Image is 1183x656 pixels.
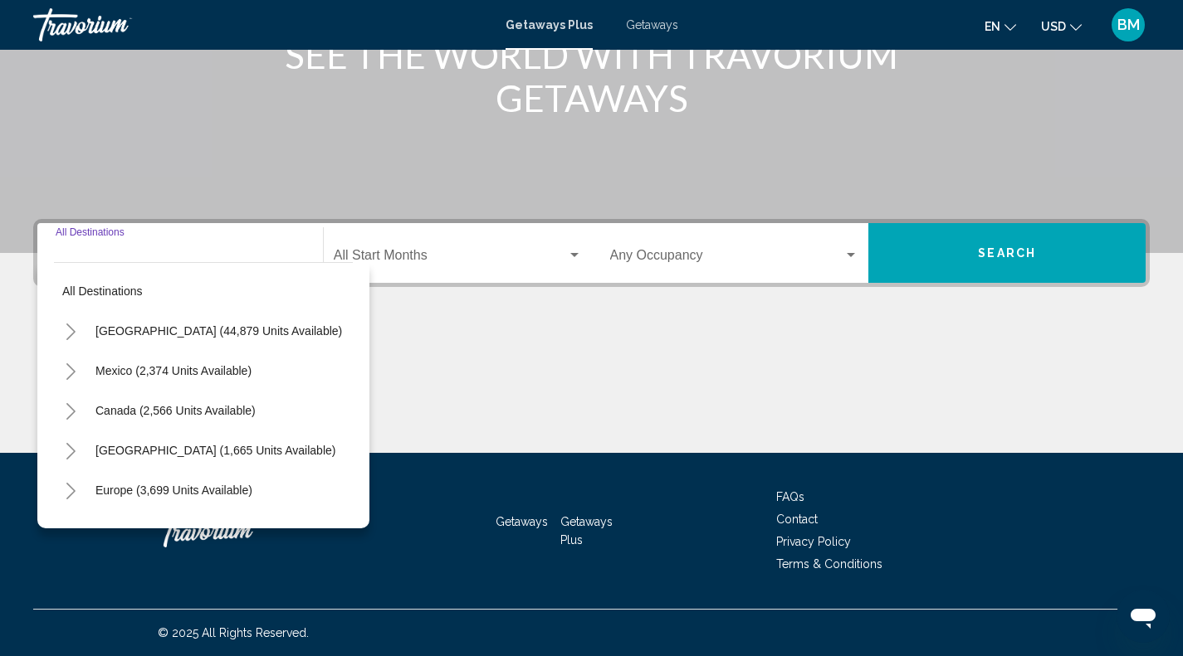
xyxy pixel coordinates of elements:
[87,511,335,549] button: [GEOGRAPHIC_DATA] (193 units available)
[54,314,87,347] button: Toggle United States (44,879 units available)
[506,18,593,32] a: Getaways Plus
[54,354,87,387] button: Toggle Mexico (2,374 units available)
[62,284,143,298] span: All destinations
[54,272,353,310] button: All destinations
[985,14,1016,38] button: Change language
[95,364,252,377] span: Mexico (2,374 units available)
[776,490,804,503] a: FAQs
[158,626,309,639] span: © 2025 All Rights Reserved.
[95,483,252,497] span: Europe (3,699 units available)
[978,247,1036,260] span: Search
[54,434,87,467] button: Toggle Caribbean & Atlantic Islands (1,665 units available)
[54,513,87,547] button: Toggle Australia (193 units available)
[158,506,324,556] a: Travorium
[87,391,264,430] button: Canada (2,566 units available)
[87,431,344,469] button: [GEOGRAPHIC_DATA] (1,665 units available)
[281,33,903,119] h1: SEE THE WORLD WITH TRAVORIUM GETAWAYS
[95,444,335,457] span: [GEOGRAPHIC_DATA] (1,665 units available)
[95,404,256,417] span: Canada (2,566 units available)
[1041,20,1066,33] span: USD
[626,18,678,32] a: Getaways
[33,8,489,41] a: Travorium
[54,394,87,427] button: Toggle Canada (2,566 units available)
[1117,590,1170,643] iframe: Button to launch messaging window
[37,223,1146,283] div: Search widget
[776,535,851,548] a: Privacy Policy
[87,312,350,350] button: [GEOGRAPHIC_DATA] (44,879 units available)
[87,352,260,390] button: Mexico (2,374 units available)
[1107,7,1150,42] button: User Menu
[776,557,882,571] a: Terms & Conditions
[1041,14,1082,38] button: Change currency
[1117,17,1140,33] span: BM
[95,324,342,338] span: [GEOGRAPHIC_DATA] (44,879 units available)
[560,515,613,547] a: Getaways Plus
[87,471,261,509] button: Europe (3,699 units available)
[496,515,548,528] a: Getaways
[985,20,1000,33] span: en
[54,474,87,507] button: Toggle Europe (3,699 units available)
[868,223,1146,283] button: Search
[776,513,818,526] a: Contact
